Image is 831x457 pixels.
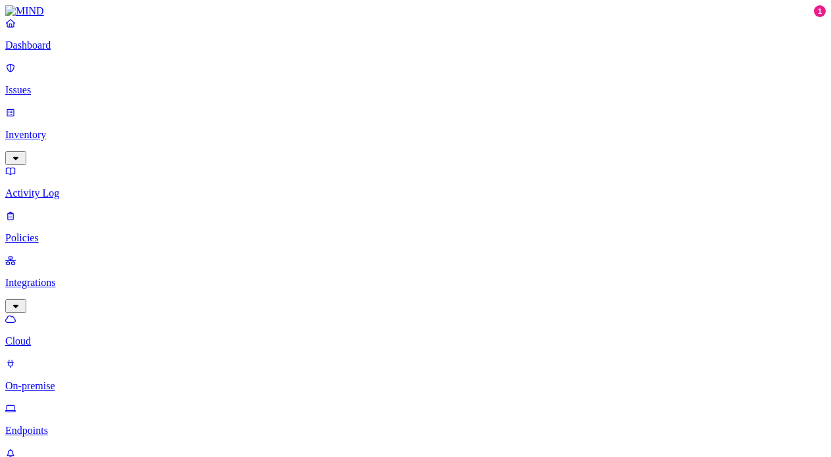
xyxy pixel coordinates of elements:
p: Endpoints [5,425,826,437]
img: MIND [5,5,44,17]
div: 1 [814,5,826,17]
a: Activity Log [5,165,826,199]
a: On-premise [5,358,826,392]
p: On-premise [5,380,826,392]
p: Activity Log [5,187,826,199]
a: Endpoints [5,402,826,437]
a: Issues [5,62,826,96]
p: Integrations [5,277,826,289]
p: Policies [5,232,826,244]
a: Dashboard [5,17,826,51]
a: Policies [5,210,826,244]
p: Issues [5,84,826,96]
p: Cloud [5,335,826,347]
a: Inventory [5,107,826,163]
a: Integrations [5,254,826,311]
p: Inventory [5,129,826,141]
a: MIND [5,5,826,17]
p: Dashboard [5,39,826,51]
a: Cloud [5,313,826,347]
